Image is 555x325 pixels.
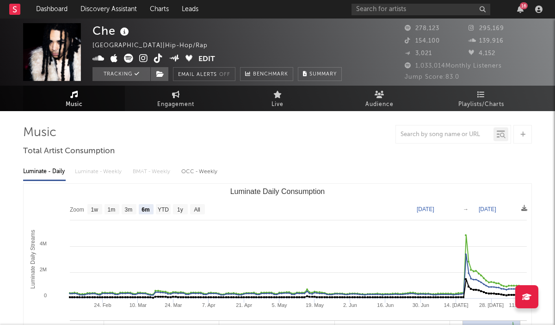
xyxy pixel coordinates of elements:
span: 154,100 [405,38,440,44]
span: 139,916 [469,38,504,44]
text: 28. [DATE] [479,302,504,308]
span: Engagement [157,99,194,110]
span: Jump Score: 83.0 [405,74,459,80]
div: OCC - Weekly [181,164,218,180]
text: 1m [108,206,116,213]
span: 4,152 [469,50,495,56]
text: [DATE] [479,206,496,212]
a: Benchmark [240,67,293,81]
em: Off [219,72,230,77]
text: 1w [91,206,99,213]
text: All [194,206,200,213]
button: Edit [198,54,215,65]
text: 4M [40,241,47,246]
span: Playlists/Charts [458,99,504,110]
text: 24. Mar [165,302,182,308]
input: Search by song name or URL [396,131,493,138]
div: [GEOGRAPHIC_DATA] | Hip-Hop/Rap [92,40,218,51]
text: 30. Jun [413,302,429,308]
span: 278,123 [405,25,439,31]
span: Live [271,99,284,110]
div: 16 [520,2,528,9]
span: 1,033,014 Monthly Listeners [405,63,502,69]
text: 2M [40,267,47,272]
text: 16. Jun [377,302,394,308]
button: 16 [517,6,524,13]
a: Playlists/Charts [430,86,532,111]
text: 19. May [306,302,324,308]
text: 0 [44,293,47,298]
a: Audience [328,86,430,111]
a: Live [227,86,328,111]
text: 5. May [272,302,288,308]
text: [DATE] [417,206,434,212]
text: 24. Feb [94,302,111,308]
span: Summary [309,72,337,77]
button: Email AlertsOff [173,67,235,81]
text: 21. Apr [236,302,252,308]
text: 14. [DATE] [444,302,469,308]
span: Benchmark [253,69,288,80]
text: 1y [177,206,183,213]
text: 6m [142,206,149,213]
span: Audience [365,99,394,110]
div: Che [92,23,131,38]
text: Luminate Daily Streams [30,230,36,288]
span: Music [66,99,83,110]
a: Music [23,86,125,111]
text: 11. A… [509,302,525,308]
text: Luminate Daily Consumption [230,187,325,195]
span: 295,169 [469,25,504,31]
text: → [463,206,469,212]
span: 3,021 [405,50,432,56]
span: Total Artist Consumption [23,146,115,157]
input: Search for artists [351,4,490,15]
button: Tracking [92,67,150,81]
text: YTD [158,206,169,213]
button: Summary [298,67,342,81]
text: 3m [125,206,133,213]
div: Luminate - Daily [23,164,66,180]
a: Engagement [125,86,227,111]
text: Zoom [70,206,84,213]
text: 2. Jun [343,302,357,308]
text: 10. Mar [129,302,147,308]
text: 7. Apr [202,302,216,308]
